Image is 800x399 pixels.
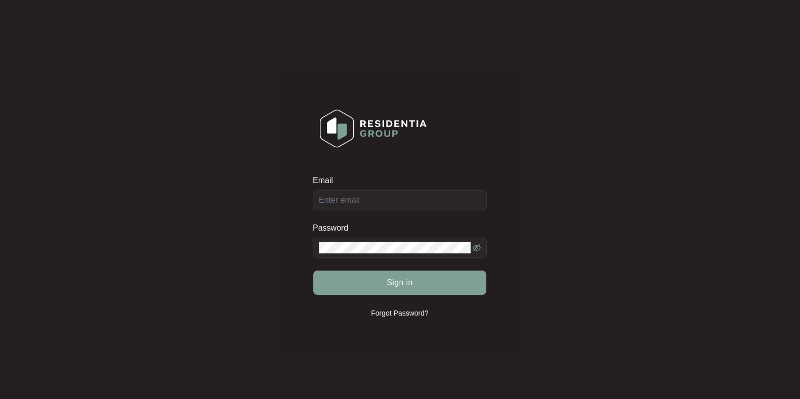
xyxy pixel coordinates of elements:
[313,175,340,186] label: Email
[313,190,487,210] input: Email
[387,277,413,289] span: Sign in
[371,308,429,318] p: Forgot Password?
[473,244,481,252] span: eye-invisible
[313,103,433,154] img: Login Logo
[313,223,356,233] label: Password
[313,271,486,295] button: Sign in
[319,242,471,254] input: Password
